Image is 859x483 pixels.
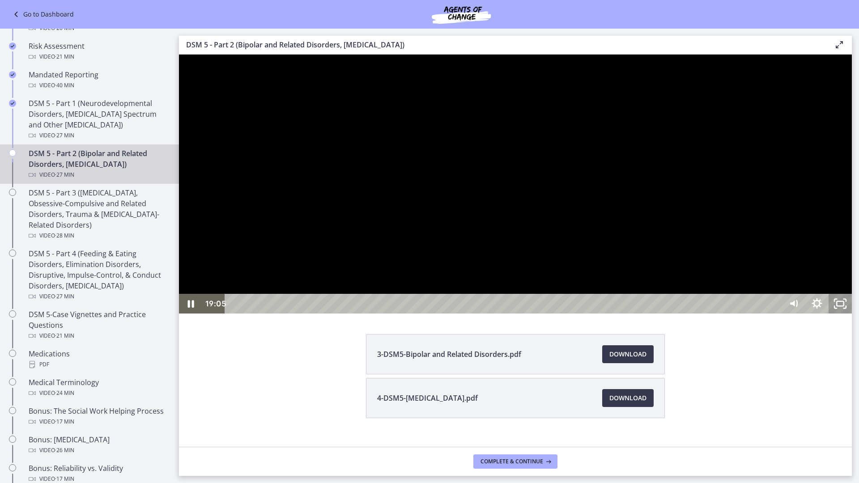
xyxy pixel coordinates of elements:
[602,345,654,363] a: Download
[29,377,168,398] div: Medical Terminology
[377,393,478,403] span: 4-DSM5-[MEDICAL_DATA].pdf
[650,239,673,259] button: Unfullscreen
[55,130,74,141] span: · 27 min
[29,388,168,398] div: Video
[55,416,74,427] span: · 17 min
[9,100,16,107] i: Completed
[55,230,74,241] span: · 28 min
[29,248,168,302] div: DSM 5 - Part 4 (Feeding & Eating Disorders, Elimination Disorders, Disruptive, Impulse-Control, &...
[29,148,168,180] div: DSM 5 - Part 2 (Bipolar and Related Disorders, [MEDICAL_DATA])
[9,42,16,50] i: Completed
[29,291,168,302] div: Video
[179,55,852,314] iframe: Video Lesson
[55,291,74,302] span: · 27 min
[626,239,650,259] button: Show settings menu
[609,393,646,403] span: Download
[9,71,16,78] i: Completed
[29,98,168,141] div: DSM 5 - Part 1 (Neurodevelopmental Disorders, [MEDICAL_DATA] Spectrum and Other [MEDICAL_DATA])
[11,9,74,20] a: Go to Dashboard
[29,406,168,427] div: Bonus: The Social Work Helping Process
[29,309,168,341] div: DSM 5-Case Vignettes and Practice Questions
[29,169,168,180] div: Video
[55,388,74,398] span: · 24 min
[29,69,168,91] div: Mandated Reporting
[29,187,168,241] div: DSM 5 - Part 3 ([MEDICAL_DATA], Obsessive-Compulsive and Related Disorders, Trauma & [MEDICAL_DAT...
[29,434,168,456] div: Bonus: [MEDICAL_DATA]
[29,330,168,341] div: Video
[29,445,168,456] div: Video
[55,80,74,91] span: · 40 min
[377,349,521,360] span: 3-DSM5-Bipolar and Related Disorders.pdf
[186,39,820,50] h3: DSM 5 - Part 2 (Bipolar and Related Disorders, [MEDICAL_DATA])
[55,169,74,180] span: · 27 min
[55,330,74,341] span: · 21 min
[29,130,168,141] div: Video
[408,4,515,25] img: Agents of Change Social Work Test Prep
[481,458,543,465] span: Complete & continue
[29,348,168,370] div: Medications
[473,454,557,469] button: Complete & continue
[29,80,168,91] div: Video
[29,359,168,370] div: PDF
[609,349,646,360] span: Download
[55,51,74,62] span: · 21 min
[29,51,168,62] div: Video
[29,416,168,427] div: Video
[29,230,168,241] div: Video
[55,445,74,456] span: · 26 min
[602,389,654,407] a: Download
[29,41,168,62] div: Risk Assessment
[603,239,626,259] button: Mute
